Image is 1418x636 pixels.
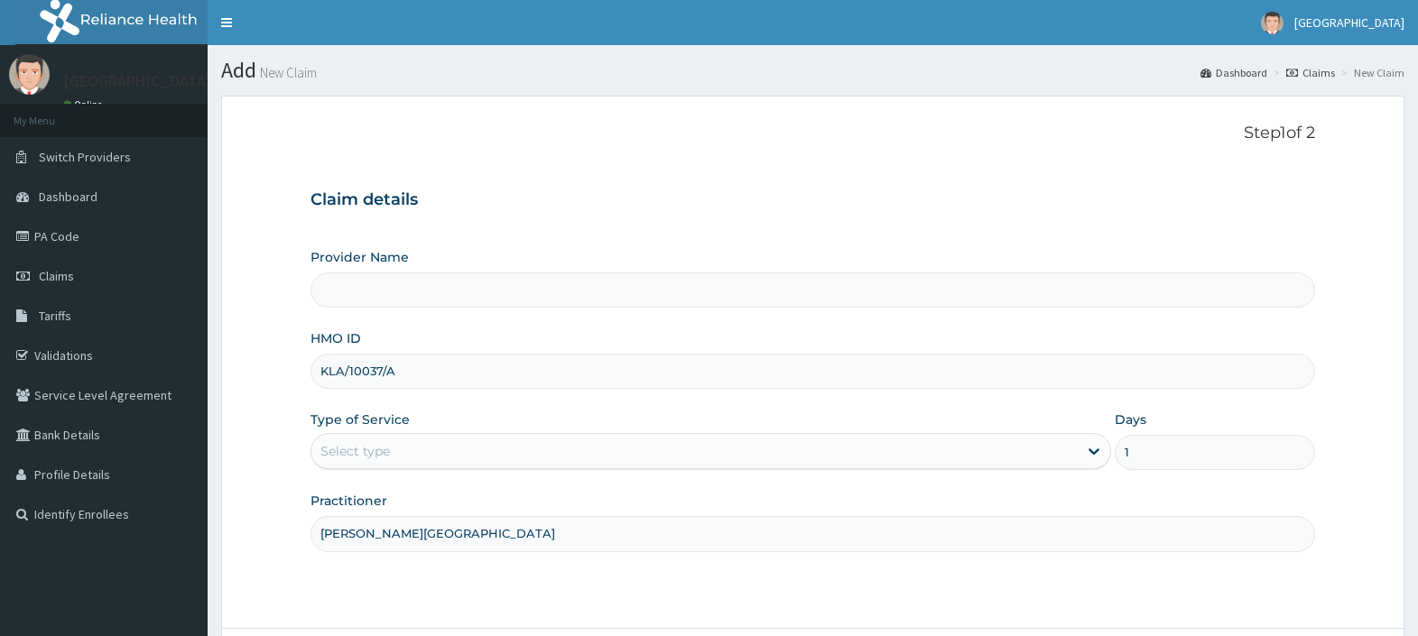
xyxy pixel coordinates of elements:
[310,190,1315,210] h3: Claim details
[1337,65,1404,80] li: New Claim
[1200,65,1267,80] a: Dashboard
[310,248,409,266] label: Provider Name
[256,66,317,79] small: New Claim
[310,410,410,429] label: Type of Service
[320,442,390,460] div: Select type
[310,329,361,347] label: HMO ID
[63,73,212,89] p: [GEOGRAPHIC_DATA]
[310,124,1315,143] p: Step 1 of 2
[39,268,74,284] span: Claims
[310,516,1315,551] input: Enter Name
[221,59,1404,82] h1: Add
[310,492,387,510] label: Practitioner
[39,149,131,165] span: Switch Providers
[39,189,97,205] span: Dashboard
[1115,410,1146,429] label: Days
[310,354,1315,389] input: Enter HMO ID
[9,54,50,95] img: User Image
[39,308,71,324] span: Tariffs
[1286,65,1335,80] a: Claims
[1261,12,1284,34] img: User Image
[63,98,107,111] a: Online
[1294,14,1404,31] span: [GEOGRAPHIC_DATA]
